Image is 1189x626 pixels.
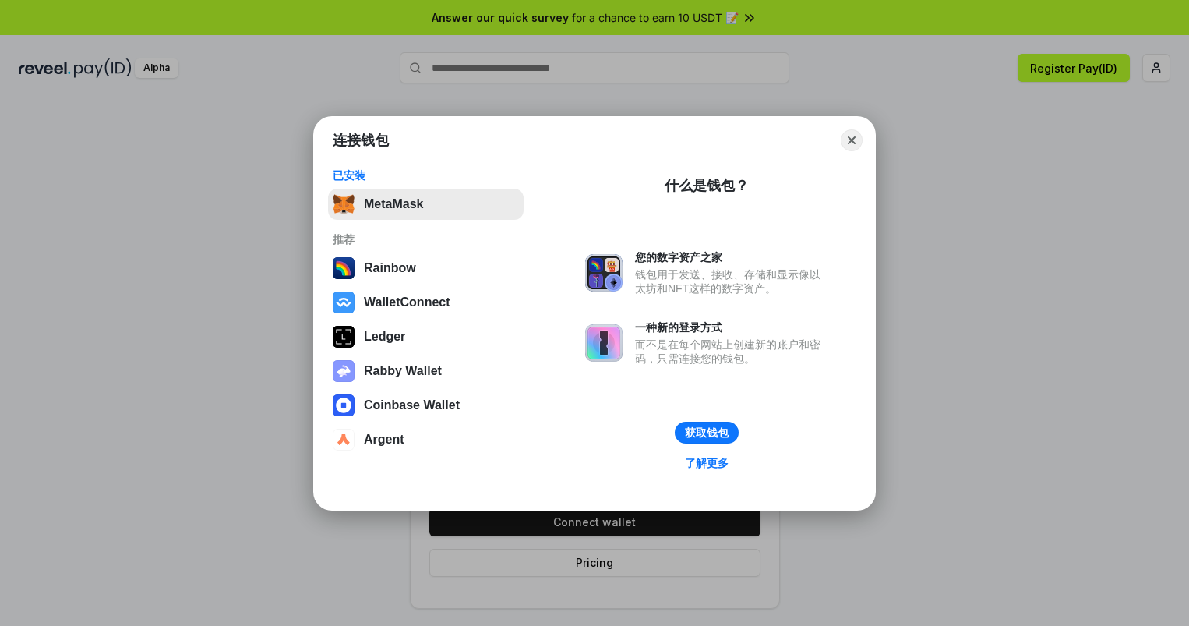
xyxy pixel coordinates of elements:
div: 了解更多 [685,456,729,470]
h1: 连接钱包 [333,131,389,150]
div: 什么是钱包？ [665,176,749,195]
button: Close [841,129,863,151]
button: Ledger [328,321,524,352]
div: MetaMask [364,197,423,211]
button: MetaMask [328,189,524,220]
div: 钱包用于发送、接收、存储和显示像以太坊和NFT这样的数字资产。 [635,267,828,295]
img: svg+xml,%3Csvg%20width%3D%2228%22%20height%3D%2228%22%20viewBox%3D%220%200%2028%2028%22%20fill%3D... [333,394,355,416]
div: Rabby Wallet [364,364,442,378]
button: Rabby Wallet [328,355,524,387]
button: Rainbow [328,253,524,284]
img: svg+xml,%3Csvg%20fill%3D%22none%22%20height%3D%2233%22%20viewBox%3D%220%200%2035%2033%22%20width%... [333,193,355,215]
div: Coinbase Wallet [364,398,460,412]
div: 而不是在每个网站上创建新的账户和密码，只需连接您的钱包。 [635,338,828,366]
div: 已安装 [333,168,519,182]
a: 了解更多 [676,453,738,473]
div: 推荐 [333,232,519,246]
button: Argent [328,424,524,455]
img: svg+xml,%3Csvg%20width%3D%22120%22%20height%3D%22120%22%20viewBox%3D%220%200%20120%20120%22%20fil... [333,257,355,279]
img: svg+xml,%3Csvg%20xmlns%3D%22http%3A%2F%2Fwww.w3.org%2F2000%2Fsvg%22%20fill%3D%22none%22%20viewBox... [585,254,623,292]
img: svg+xml,%3Csvg%20width%3D%2228%22%20height%3D%2228%22%20viewBox%3D%220%200%2028%2028%22%20fill%3D... [333,292,355,313]
div: Argent [364,433,404,447]
button: WalletConnect [328,287,524,318]
img: svg+xml,%3Csvg%20width%3D%2228%22%20height%3D%2228%22%20viewBox%3D%220%200%2028%2028%22%20fill%3D... [333,429,355,451]
div: 您的数字资产之家 [635,250,828,264]
div: 获取钱包 [685,426,729,440]
div: WalletConnect [364,295,450,309]
img: svg+xml,%3Csvg%20xmlns%3D%22http%3A%2F%2Fwww.w3.org%2F2000%2Fsvg%22%20fill%3D%22none%22%20viewBox... [333,360,355,382]
img: svg+xml,%3Csvg%20xmlns%3D%22http%3A%2F%2Fwww.w3.org%2F2000%2Fsvg%22%20fill%3D%22none%22%20viewBox... [585,324,623,362]
img: svg+xml,%3Csvg%20xmlns%3D%22http%3A%2F%2Fwww.w3.org%2F2000%2Fsvg%22%20width%3D%2228%22%20height%3... [333,326,355,348]
div: Ledger [364,330,405,344]
button: 获取钱包 [675,422,739,444]
div: 一种新的登录方式 [635,320,828,334]
div: Rainbow [364,261,416,275]
button: Coinbase Wallet [328,390,524,421]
